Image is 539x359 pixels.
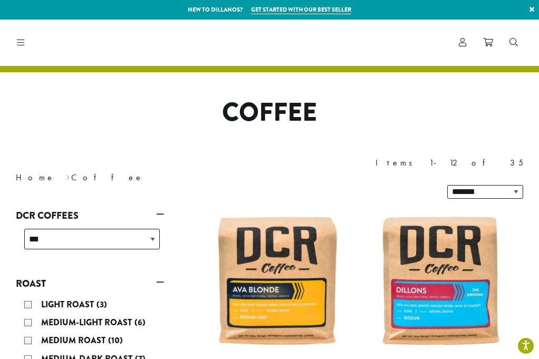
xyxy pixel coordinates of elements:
span: (10) [108,334,123,346]
span: (6) [134,316,146,328]
img: Ava-Blonde-12oz-1-300x300.jpg [209,212,346,350]
div: Items 1-12 of 35 [376,157,523,169]
a: Home [16,172,55,183]
img: Dillons-12oz-300x300.jpg [372,212,510,350]
h1: Coffee [8,98,531,128]
a: Search [501,34,526,51]
div: DCR Coffees [16,225,164,262]
span: Medium Roast [41,334,108,346]
a: Get started with our best seller [251,5,351,14]
span: (3) [97,298,107,311]
span: Medium-Light Roast [41,316,134,328]
span: Light Roast [41,298,97,311]
span: › [66,168,70,184]
nav: Breadcrumb [16,171,254,184]
a: Roast [16,275,164,293]
a: DCR Coffees [16,207,164,225]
